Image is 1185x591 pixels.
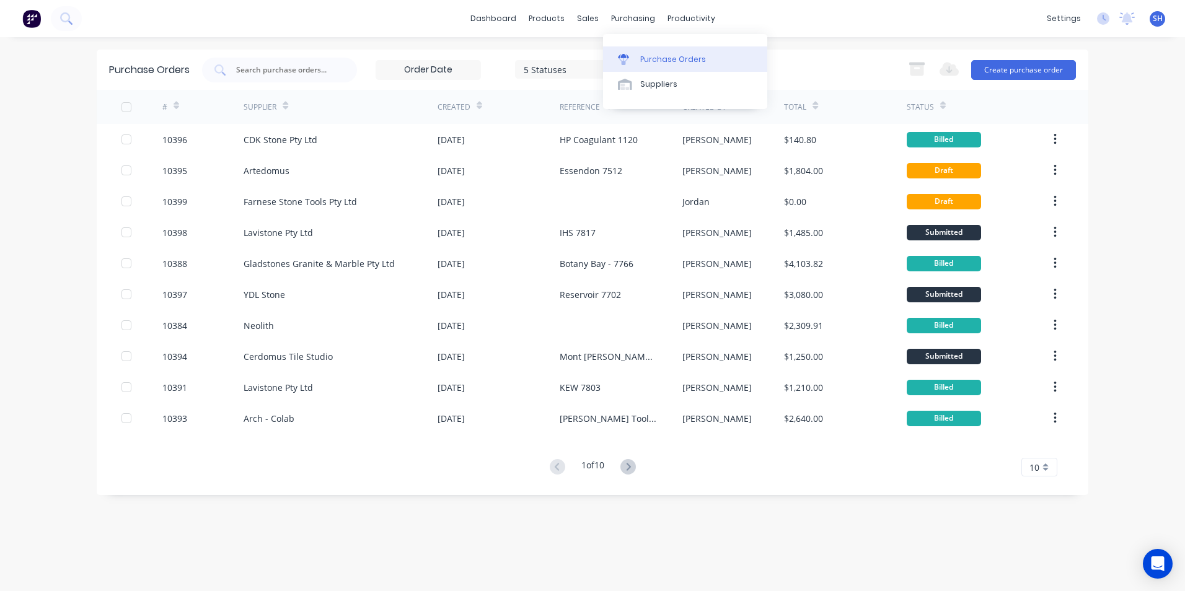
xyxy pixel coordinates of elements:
[162,133,187,146] div: 10396
[162,288,187,301] div: 10397
[244,133,317,146] div: CDK Stone Pty Ltd
[438,133,465,146] div: [DATE]
[907,380,981,395] div: Billed
[784,164,823,177] div: $1,804.00
[560,133,638,146] div: HP Coagulant 1120
[438,288,465,301] div: [DATE]
[438,195,465,208] div: [DATE]
[109,63,190,77] div: Purchase Orders
[560,102,600,113] div: Reference
[560,226,596,239] div: IHS 7817
[907,287,981,302] div: Submitted
[244,226,313,239] div: Lavistone Pty Ltd
[784,226,823,239] div: $1,485.00
[971,60,1076,80] button: Create purchase order
[682,319,752,332] div: [PERSON_NAME]
[235,64,338,76] input: Search purchase orders...
[784,412,823,425] div: $2,640.00
[907,194,981,209] div: Draft
[784,350,823,363] div: $1,250.00
[438,164,465,177] div: [DATE]
[605,9,661,28] div: purchasing
[162,350,187,363] div: 10394
[162,226,187,239] div: 10398
[682,226,752,239] div: [PERSON_NAME]
[661,9,721,28] div: productivity
[682,288,752,301] div: [PERSON_NAME]
[640,54,706,65] div: Purchase Orders
[464,9,522,28] a: dashboard
[438,350,465,363] div: [DATE]
[907,349,981,364] div: Submitted
[438,319,465,332] div: [DATE]
[682,257,752,270] div: [PERSON_NAME]
[560,412,657,425] div: [PERSON_NAME] Toolbox - Invoice 2
[560,381,601,394] div: KEW 7803
[244,195,357,208] div: Farnese Stone Tools Pty Ltd
[907,132,981,147] div: Billed
[1153,13,1163,24] span: SH
[244,288,285,301] div: YDL Stone
[244,350,333,363] div: Cerdomus Tile Studio
[438,412,465,425] div: [DATE]
[571,9,605,28] div: sales
[560,164,622,177] div: Essendon 7512
[682,164,752,177] div: [PERSON_NAME]
[907,411,981,426] div: Billed
[162,102,167,113] div: #
[376,61,480,79] input: Order Date
[907,318,981,333] div: Billed
[784,381,823,394] div: $1,210.00
[438,102,470,113] div: Created
[682,133,752,146] div: [PERSON_NAME]
[244,412,294,425] div: Arch - Colab
[162,257,187,270] div: 10388
[682,350,752,363] div: [PERSON_NAME]
[162,381,187,394] div: 10391
[682,381,752,394] div: [PERSON_NAME]
[524,63,612,76] div: 5 Statuses
[784,102,806,113] div: Total
[682,195,710,208] div: Jordan
[907,225,981,240] div: Submitted
[907,102,934,113] div: Status
[244,164,289,177] div: Artedomus
[682,412,752,425] div: [PERSON_NAME]
[907,163,981,178] div: Draft
[244,381,313,394] div: Lavistone Pty Ltd
[22,9,41,28] img: Factory
[162,164,187,177] div: 10395
[1029,461,1039,474] span: 10
[244,319,274,332] div: Neolith
[784,288,823,301] div: $3,080.00
[603,46,767,71] a: Purchase Orders
[1041,9,1087,28] div: settings
[784,195,806,208] div: $0.00
[162,412,187,425] div: 10393
[560,288,621,301] div: Reservoir 7702
[522,9,571,28] div: products
[244,257,395,270] div: Gladstones Granite & Marble Pty Ltd
[1143,549,1173,579] div: Open Intercom Messenger
[438,381,465,394] div: [DATE]
[438,226,465,239] div: [DATE]
[603,72,767,97] a: Suppliers
[560,257,633,270] div: Botany Bay - 7766
[784,257,823,270] div: $4,103.82
[244,102,276,113] div: Supplier
[162,319,187,332] div: 10384
[560,350,657,363] div: Mont [PERSON_NAME] 7519
[784,133,816,146] div: $140.80
[907,256,981,271] div: Billed
[640,79,677,90] div: Suppliers
[784,319,823,332] div: $2,309.91
[438,257,465,270] div: [DATE]
[162,195,187,208] div: 10399
[581,458,604,476] div: 1 of 10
